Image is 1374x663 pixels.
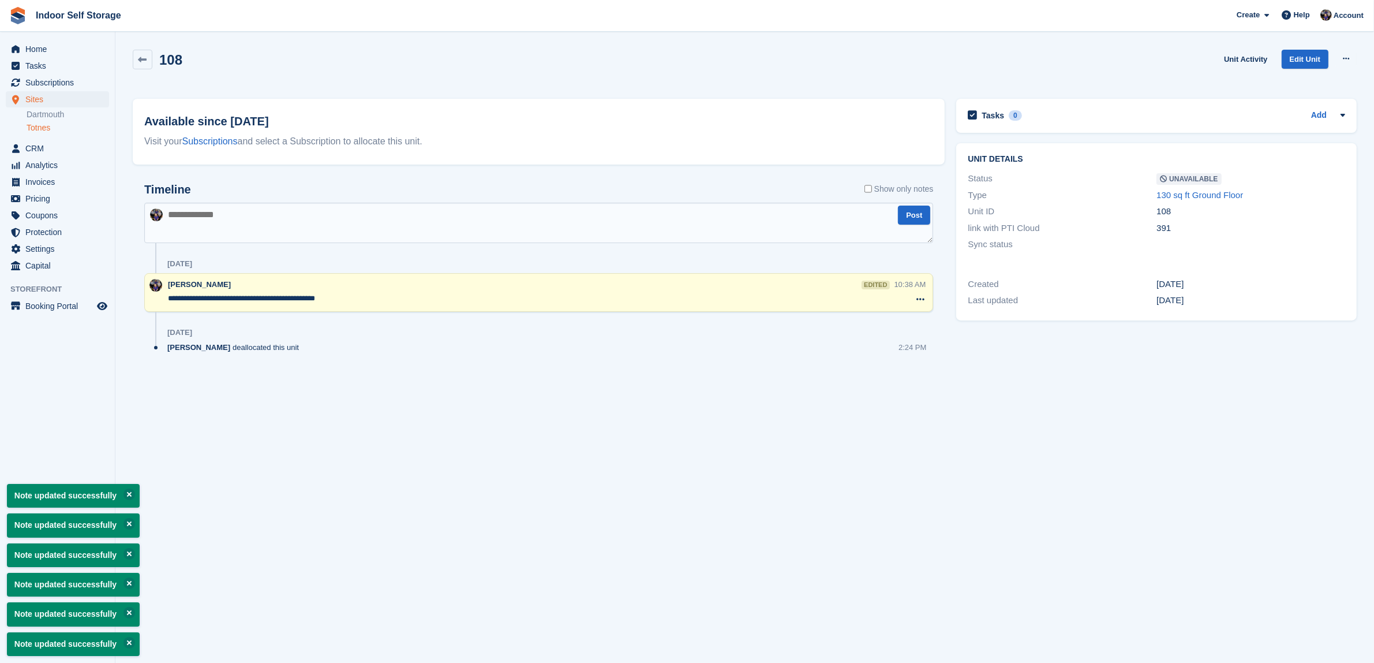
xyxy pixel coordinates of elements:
[27,109,109,120] a: Dartmouth
[9,7,27,24] img: stora-icon-8386f47178a22dfd0bd8f6a31ec36ba5ce8667c1dd55bd0f319d3a0aa187defe.svg
[1320,9,1332,21] img: Sandra Pomeroy
[182,136,238,146] a: Subscriptions
[144,183,191,196] h2: Timeline
[1334,10,1364,21] span: Account
[968,222,1156,235] div: link with PTI Cloud
[25,258,95,274] span: Capital
[6,91,109,107] a: menu
[6,174,109,190] a: menu
[144,135,933,148] div: Visit your and select a Subscription to allocate this unit.
[1156,278,1345,291] div: [DATE]
[6,298,109,314] a: menu
[25,241,95,257] span: Settings
[6,58,109,74] a: menu
[968,172,1156,185] div: Status
[6,41,109,57] a: menu
[167,259,192,269] div: [DATE]
[6,157,109,173] a: menu
[25,140,95,157] span: CRM
[144,113,933,130] h2: Available since [DATE]
[1294,9,1310,21] span: Help
[159,52,182,68] h2: 108
[25,75,95,91] span: Subscriptions
[1311,109,1327,122] a: Add
[1156,205,1345,218] div: 108
[982,110,1004,121] h2: Tasks
[25,41,95,57] span: Home
[7,632,140,656] p: Note updated successfully
[167,342,230,353] span: [PERSON_NAME]
[25,174,95,190] span: Invoices
[898,342,926,353] div: 2:24 PM
[6,191,109,207] a: menu
[167,328,192,337] div: [DATE]
[149,279,162,292] img: Sandra Pomeroy
[894,279,926,290] div: 10:38 AM
[6,75,109,91] a: menu
[1156,173,1221,185] span: Unavailable
[1219,50,1272,69] a: Unit Activity
[1156,222,1345,235] div: 391
[7,573,140,597] p: Note updated successfully
[968,205,1156,218] div: Unit ID
[25,91,95,107] span: Sites
[25,191,95,207] span: Pricing
[898,206,930,225] button: Post
[1282,50,1328,69] a: Edit Unit
[1156,294,1345,307] div: [DATE]
[25,157,95,173] span: Analytics
[6,258,109,274] a: menu
[864,183,934,195] label: Show only notes
[862,281,889,289] div: edited
[10,284,115,295] span: Storefront
[6,241,109,257] a: menu
[7,484,140,508] p: Note updated successfully
[27,122,109,133] a: Totnes
[968,294,1156,307] div: Last updated
[7,543,140,567] p: Note updated successfully
[968,189,1156,202] div: Type
[25,224,95,240] span: Protection
[168,280,231,289] span: [PERSON_NAME]
[968,155,1345,164] h2: Unit details
[968,278,1156,291] div: Created
[968,238,1156,251] div: Sync status
[31,6,126,25] a: Indoor Self Storage
[25,58,95,74] span: Tasks
[1237,9,1260,21] span: Create
[1009,110,1022,121] div: 0
[7,513,140,537] p: Note updated successfully
[25,298,95,314] span: Booking Portal
[864,183,872,195] input: Show only notes
[7,602,140,626] p: Note updated successfully
[6,207,109,224] a: menu
[6,224,109,240] a: menu
[6,140,109,157] a: menu
[25,207,95,224] span: Coupons
[1156,190,1243,200] a: 130 sq ft Ground Floor
[167,342,305,353] div: deallocated this unit
[150,208,163,221] img: Sandra Pomeroy
[95,299,109,313] a: Preview store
